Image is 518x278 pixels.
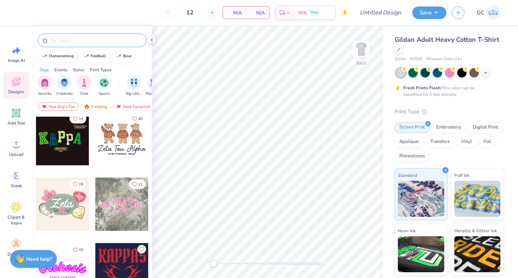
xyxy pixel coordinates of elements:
img: Fraternity Image [60,79,68,87]
img: Sorority Image [41,79,49,87]
div: Accessibility label [210,260,217,267]
button: football [79,51,109,62]
div: Foil [479,136,496,147]
img: Neon Ink [398,236,444,272]
input: Try "Alpha" [50,37,142,44]
div: Print Type [395,108,504,116]
span: Free [311,10,318,15]
div: Back [356,60,366,66]
div: Applique [395,136,423,147]
span: Greek [11,183,22,189]
img: Big Little Reveal Image [130,79,138,87]
span: N/A [298,9,307,17]
div: Digital Print [468,122,503,133]
img: Metallic & Glitter Ink [454,236,501,272]
span: 19 [79,183,83,186]
div: filter for Club [77,75,91,97]
img: Standard [398,181,444,217]
span: 11 [138,183,142,186]
img: Back [354,42,368,56]
span: Sports [99,91,110,97]
input: Untitled Design [354,5,407,20]
span: Gildan Adult Heavy Cotton T-Shirt [395,35,499,44]
div: filter for Parent's Weekend [146,75,162,97]
div: filter for Sorority [37,75,52,97]
button: Like [69,114,86,124]
span: Club [80,91,88,97]
span: 19 [79,248,83,252]
span: Minimum Order: 24 + [426,56,462,62]
div: Embroidery [432,122,466,133]
div: filter for Big Little Reveal [126,75,142,97]
img: trend_line.gif [42,54,47,58]
img: Puff Ink [454,181,501,217]
span: Fraternity [56,91,73,97]
button: filter button [97,75,111,97]
span: Clipart & logos [4,214,28,226]
span: Upload [9,152,23,157]
img: most_fav.gif [116,104,122,109]
span: Gildan [395,56,406,62]
button: bear [112,51,135,62]
span: N/A [250,9,265,17]
img: Club Image [80,79,88,87]
img: trending.gif [84,104,90,109]
img: most_fav.gif [41,104,47,109]
div: bear [123,54,132,58]
span: Image AI [8,58,25,63]
div: Orgs [40,67,49,73]
img: trend_line.gif [83,54,89,58]
button: Like [69,245,86,255]
div: Rhinestones [395,151,430,162]
div: Styles [73,67,85,73]
div: filter for Sports [97,75,111,97]
span: Neon Ink [398,227,415,234]
a: GC [473,5,504,20]
span: 14 [79,117,83,121]
div: Your Org's Fav [38,102,78,111]
strong: Need help? [26,256,52,263]
span: Standard [398,171,417,179]
div: This color can be expedited for 5 day delivery. [403,85,492,98]
img: Gracyn Cantrell [486,5,500,20]
img: trend_line.gif [116,54,122,58]
span: N/A [227,9,242,17]
img: Parent's Weekend Image [150,79,158,87]
div: Events [54,67,67,73]
span: Metallic & Glitter Ink [454,227,497,234]
button: Like [129,114,146,124]
div: filter for Fraternity [56,75,73,97]
button: Like [129,179,146,189]
div: Trending [81,102,110,111]
span: Add Text [8,120,25,126]
button: filter button [126,75,142,97]
span: Designs [8,89,24,95]
div: Most Favorited [113,102,153,111]
button: Like [69,179,86,189]
span: # G500 [410,56,423,62]
span: Big Little Reveal [126,91,142,97]
button: filter button [77,75,91,97]
span: Decorate [8,251,25,257]
button: homecoming [38,51,77,62]
div: homecoming [49,54,74,58]
button: Save [412,6,446,19]
button: filter button [146,75,162,97]
input: – – [176,6,204,19]
span: GC [477,9,484,17]
button: filter button [56,75,73,97]
div: Vinyl [456,136,477,147]
button: Like [137,245,146,254]
div: Transfers [426,136,454,147]
img: Sports Image [100,79,108,87]
span: Puff Ink [454,171,469,179]
span: 40 [138,117,142,121]
strong: Fresh Prints Flash: [403,85,441,91]
button: filter button [37,75,52,97]
div: Print Types [90,67,112,73]
div: football [91,54,106,58]
span: Sorority [38,91,51,97]
span: Parent's Weekend [146,91,162,97]
div: Screen Print [395,122,430,133]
